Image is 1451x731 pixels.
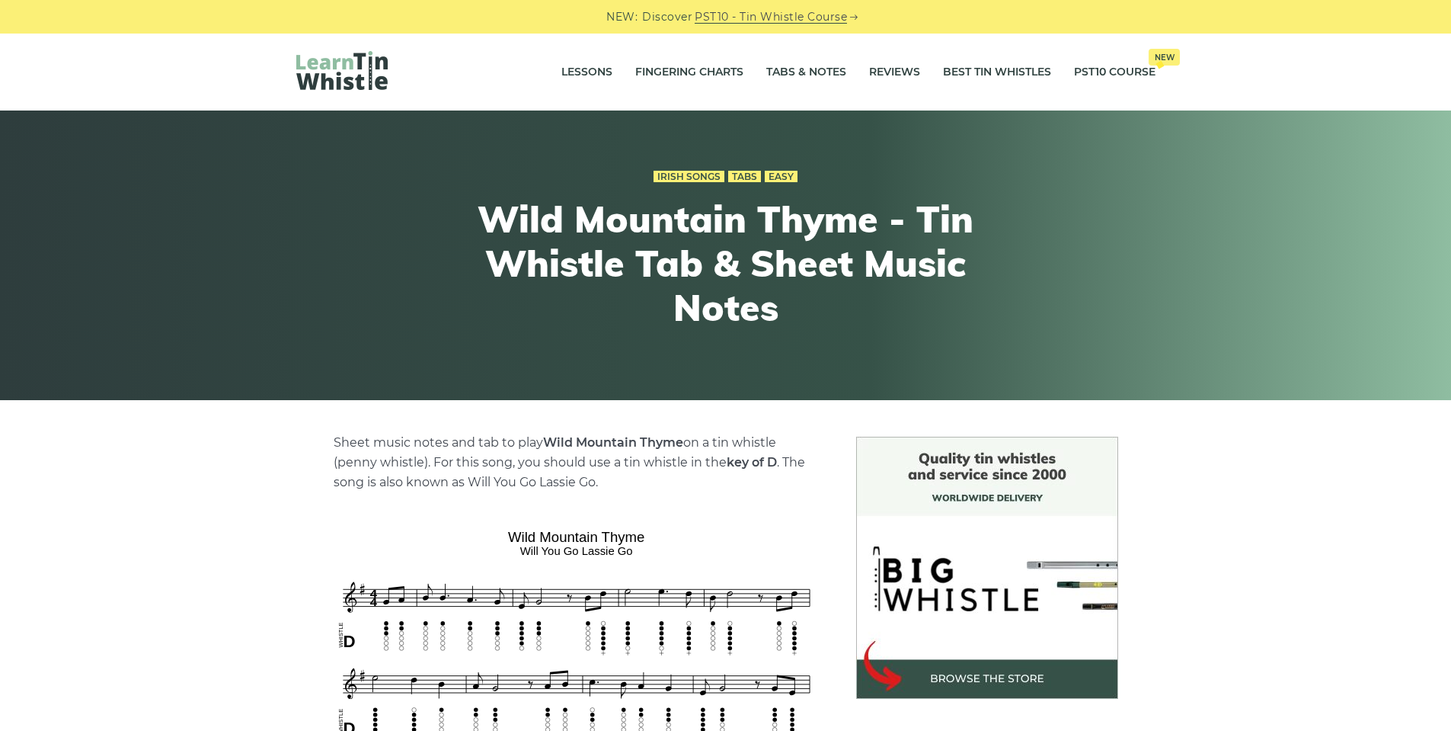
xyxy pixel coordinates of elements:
[765,171,797,183] a: Easy
[654,171,724,183] a: Irish Songs
[1149,49,1180,66] span: New
[296,51,388,90] img: LearnTinWhistle.com
[543,435,683,450] strong: Wild Mountain Thyme
[446,197,1006,329] h1: Wild Mountain Thyme - Tin Whistle Tab & Sheet Music Notes
[943,53,1051,91] a: Best Tin Whistles
[728,171,761,183] a: Tabs
[856,437,1118,699] img: BigWhistle Tin Whistle Store
[1074,53,1155,91] a: PST10 CourseNew
[635,53,743,91] a: Fingering Charts
[869,53,920,91] a: Reviews
[561,53,612,91] a: Lessons
[766,53,846,91] a: Tabs & Notes
[334,433,820,492] p: Sheet music notes and tab to play on a tin whistle (penny whistle). For this song, you should use...
[727,455,777,470] strong: key of D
